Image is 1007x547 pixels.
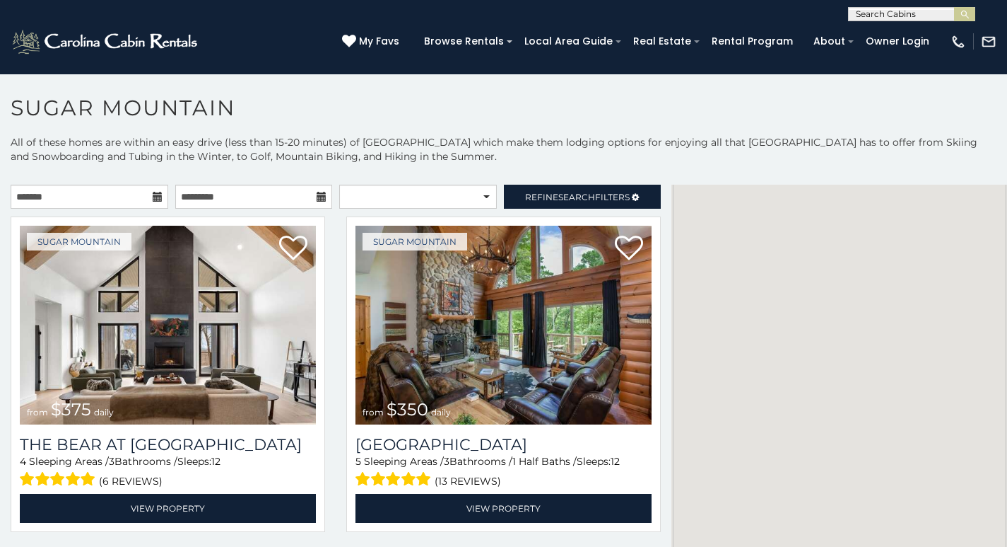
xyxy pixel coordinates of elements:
div: Sleeping Areas / Bathrooms / Sleeps: [20,454,316,490]
img: Grouse Moor Lodge [355,226,652,425]
span: Search [558,192,595,202]
a: View Property [20,494,316,523]
img: phone-regular-white.png [950,34,966,50]
img: mail-regular-white.png [981,34,996,50]
a: Sugar Mountain [363,233,467,251]
a: Local Area Guide [517,30,620,52]
a: The Bear At Sugar Mountain from $375 daily [20,226,316,425]
a: Browse Rentals [417,30,511,52]
span: from [27,407,48,418]
span: daily [431,407,451,418]
span: 12 [211,455,220,468]
span: 3 [444,455,449,468]
span: 3 [109,455,114,468]
span: $375 [51,399,91,420]
span: 5 [355,455,361,468]
a: Add to favorites [279,234,307,264]
span: Refine Filters [525,192,630,202]
a: My Favs [342,34,403,50]
span: $350 [387,399,428,420]
div: Sleeping Areas / Bathrooms / Sleeps: [355,454,652,490]
span: from [363,407,384,418]
a: Rental Program [705,30,800,52]
span: My Favs [359,34,399,49]
span: 12 [611,455,620,468]
a: The Bear At [GEOGRAPHIC_DATA] [20,435,316,454]
a: View Property [355,494,652,523]
a: Owner Login [859,30,936,52]
span: (6 reviews) [99,472,163,490]
a: About [806,30,852,52]
a: Real Estate [626,30,698,52]
a: RefineSearchFilters [504,185,661,209]
a: Grouse Moor Lodge from $350 daily [355,226,652,425]
h3: The Bear At Sugar Mountain [20,435,316,454]
a: Sugar Mountain [27,233,131,251]
h3: Grouse Moor Lodge [355,435,652,454]
span: daily [94,407,114,418]
span: 4 [20,455,26,468]
a: Add to favorites [615,234,643,264]
a: [GEOGRAPHIC_DATA] [355,435,652,454]
img: The Bear At Sugar Mountain [20,226,316,425]
span: (13 reviews) [435,472,501,490]
span: 1 Half Baths / [512,455,577,468]
img: White-1-2.png [11,28,201,56]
